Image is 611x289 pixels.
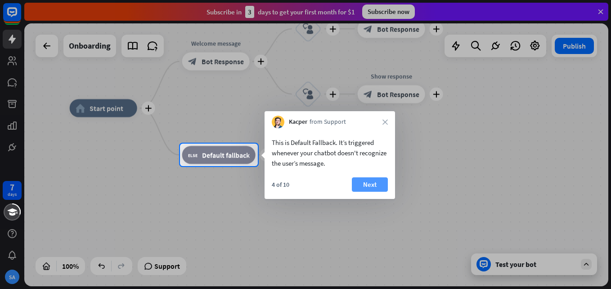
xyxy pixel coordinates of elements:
[352,177,388,192] button: Next
[188,150,198,159] i: block_fallback
[272,181,289,189] div: 4 of 10
[272,137,388,168] div: This is Default Fallback. It’s triggered whenever your chatbot doesn't recognize the user’s message.
[289,117,307,126] span: Kacper
[382,119,388,125] i: close
[7,4,34,31] button: Open LiveChat chat widget
[202,150,250,159] span: Default fallback
[310,117,346,126] span: from Support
